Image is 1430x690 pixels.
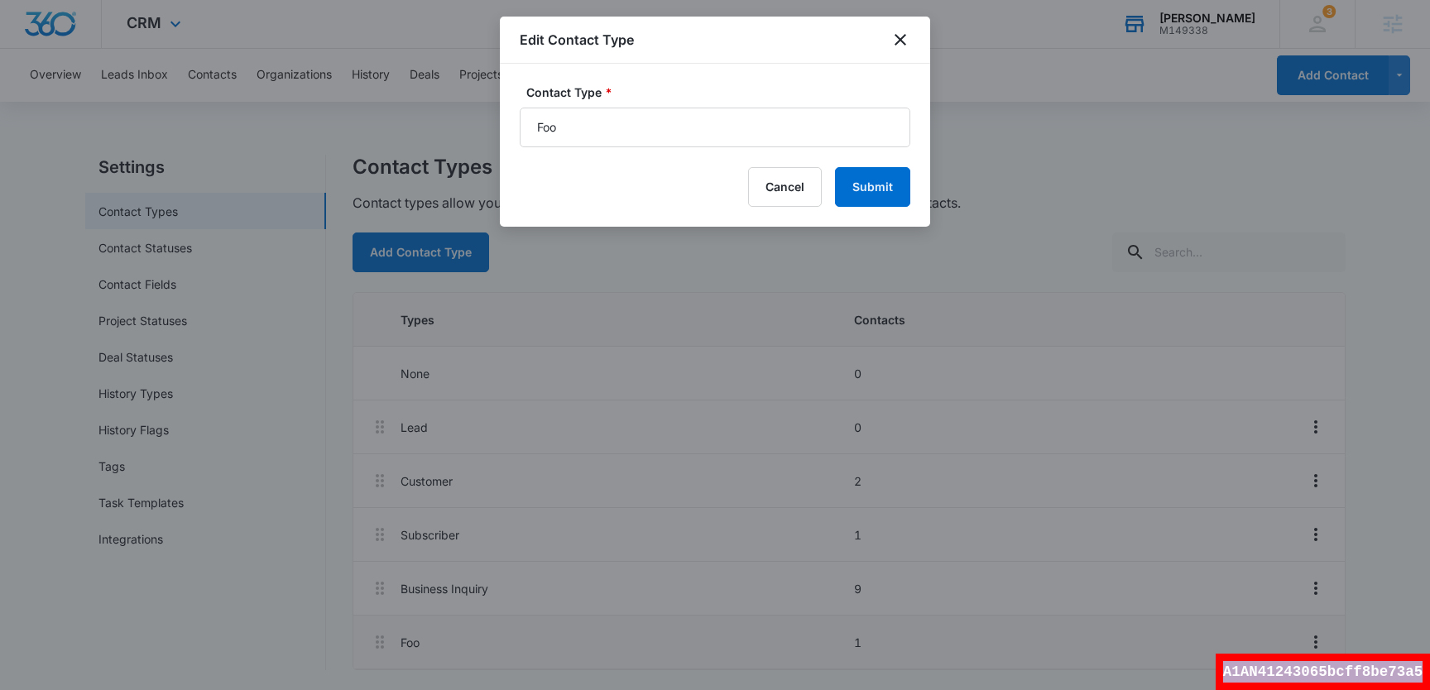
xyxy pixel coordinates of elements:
button: Submit [835,167,910,207]
button: close [890,30,910,50]
button: Cancel [748,167,822,207]
h1: Edit Contact Type [520,30,634,50]
div: A1AN41243065bcff8be73a5 [1216,654,1430,690]
label: Contact Type [526,84,917,101]
input: Contact Type [520,108,910,147]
